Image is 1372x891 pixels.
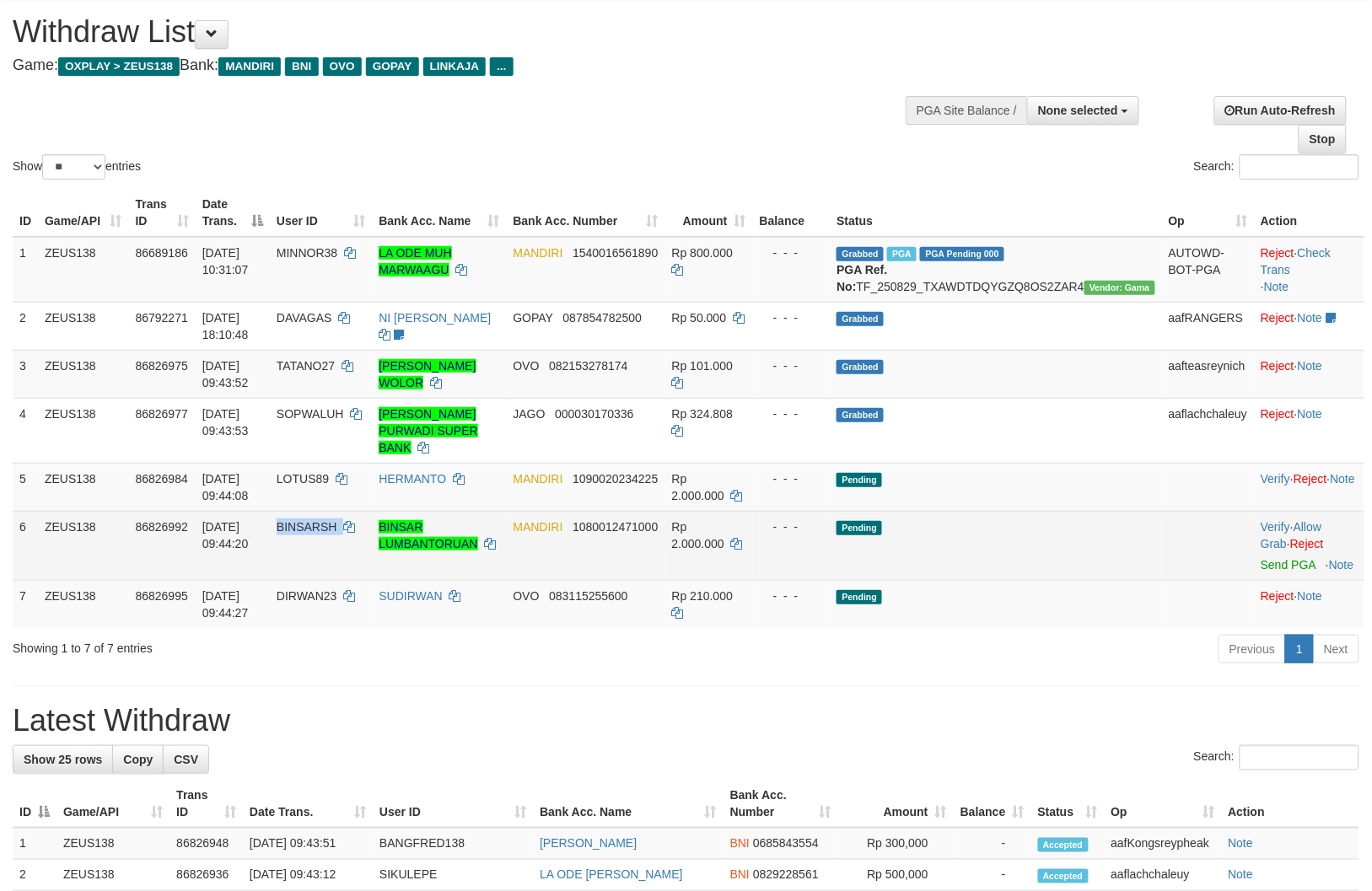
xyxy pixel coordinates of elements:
[1261,407,1294,421] a: Reject
[38,398,129,463] td: ZEUS138
[837,263,887,293] b: PGA Ref. No:
[760,309,824,326] div: - - -
[1290,537,1324,550] a: Reject
[423,57,487,76] span: LINKAJA
[13,463,38,511] td: 5
[514,407,546,421] span: JAGO
[1254,189,1364,237] th: Action
[514,520,563,534] span: MANDIRI
[323,57,362,76] span: OVO
[1254,350,1364,398] td: ·
[277,407,344,421] span: SOPWALUH
[887,247,917,261] span: Marked by aafkaynarin
[540,868,683,882] a: LA ODE [PERSON_NAME]
[202,311,249,341] span: [DATE] 18:10:48
[830,237,1161,303] td: TF_250829_TXAWDTDQYGZQ8OS2ZAR4
[13,745,113,774] a: Show 25 rows
[1222,780,1359,828] th: Action
[672,359,733,373] span: Rp 101.000
[112,745,164,774] a: Copy
[830,189,1161,237] th: Status
[169,780,243,828] th: Trans ID: activate to sort column ascending
[243,780,373,828] th: Date Trans.: activate to sort column ascending
[760,405,824,422] div: - - -
[379,589,442,603] a: SUDIRWAN
[760,470,824,487] div: - - -
[13,57,898,74] h4: Game: Bank:
[514,359,540,373] span: OVO
[672,407,733,421] span: Rp 324.808
[837,860,953,891] td: Rp 500,000
[837,408,884,422] span: Grabbed
[202,589,249,620] span: [DATE] 09:44:27
[277,520,337,534] span: BINSARSH
[38,189,129,237] th: Game/API: activate to sort column ascending
[1299,125,1347,153] a: Stop
[1261,246,1294,260] a: Reject
[753,189,831,237] th: Balance
[1331,472,1356,486] a: Note
[837,590,882,604] span: Pending
[837,360,884,374] span: Grabbed
[906,96,1027,125] div: PGA Site Balance /
[1162,398,1254,463] td: aaflachchaleuy
[1294,472,1327,486] a: Reject
[56,860,169,891] td: ZEUS138
[724,780,838,828] th: Bank Acc. Number: activate to sort column ascending
[136,359,188,373] span: 86826975
[13,398,38,463] td: 4
[373,780,533,828] th: User ID: activate to sort column ascending
[573,520,658,534] span: Copy 1080012471000 to clipboard
[1194,745,1359,770] label: Search:
[136,589,188,603] span: 86826995
[1105,780,1222,828] th: Op: activate to sort column ascending
[1254,398,1364,463] td: ·
[1254,511,1364,580] td: · ·
[1254,302,1364,350] td: ·
[1229,868,1254,882] a: Note
[1313,635,1359,663] a: Next
[1038,838,1089,852] span: Accepted
[285,57,318,76] span: BNI
[490,57,513,76] span: ...
[169,860,243,891] td: 86826936
[136,246,188,260] span: 86689186
[730,837,750,851] span: BNI
[243,828,373,860] td: [DATE] 09:43:51
[1298,407,1323,421] a: Note
[13,189,38,237] th: ID
[507,189,665,237] th: Bank Acc. Number: activate to sort column ascending
[379,311,491,325] a: NI [PERSON_NAME]
[1264,280,1289,293] a: Note
[202,407,249,437] span: [DATE] 09:43:53
[277,359,335,373] span: TATANO27
[202,520,249,550] span: [DATE] 09:44:20
[373,860,533,891] td: SIKULEPE
[38,463,129,511] td: ZEUS138
[13,154,141,180] label: Show entries
[1229,837,1254,851] a: Note
[1298,311,1323,325] a: Note
[1031,780,1105,828] th: Status: activate to sort column ascending
[514,246,563,260] span: MANDIRI
[920,247,1004,261] span: PGA Pending
[169,828,243,860] td: 86826948
[277,311,332,325] span: DAVAGAS
[1038,104,1118,117] span: None selected
[163,745,209,774] a: CSV
[174,753,198,766] span: CSV
[379,359,476,389] a: [PERSON_NAME] WOLOR
[753,868,819,882] span: Copy 0829228561 to clipboard
[954,860,1031,891] td: -
[372,189,506,237] th: Bank Acc. Name: activate to sort column ascending
[379,520,477,550] a: BINSAR LUMBANTORUAN
[760,518,824,535] div: - - -
[1240,154,1359,180] input: Search:
[1084,281,1155,295] span: Vendor URL: https://trx31.1velocity.biz
[136,311,188,325] span: 86792271
[136,472,188,486] span: 86826984
[1261,558,1316,572] a: Send PGA
[665,189,753,237] th: Amount: activate to sort column ascending
[196,189,270,237] th: Date Trans.: activate to sort column descending
[13,860,56,891] td: 2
